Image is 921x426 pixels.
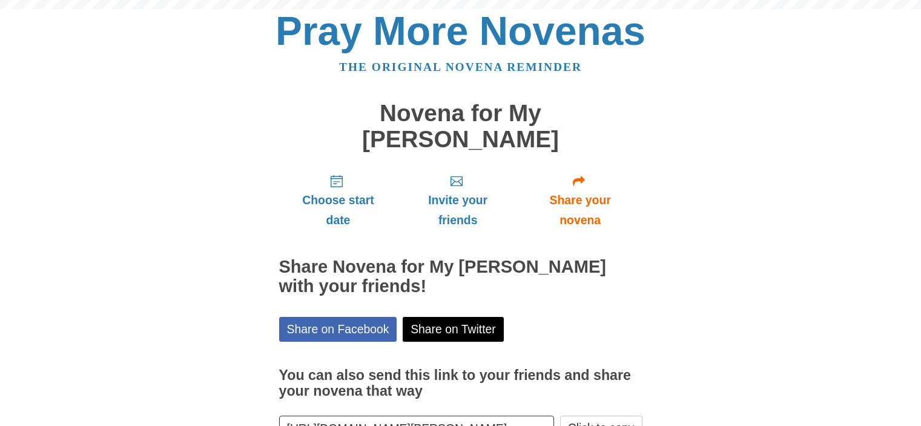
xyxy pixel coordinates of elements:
[279,164,398,236] a: Choose start date
[279,101,642,152] h1: Novena for My [PERSON_NAME]
[397,164,518,236] a: Invite your friends
[530,190,630,230] span: Share your novena
[409,190,506,230] span: Invite your friends
[339,61,582,73] a: The original novena reminder
[518,164,642,236] a: Share your novena
[279,317,397,342] a: Share on Facebook
[279,368,642,399] h3: You can also send this link to your friends and share your novena that way
[276,8,645,53] a: Pray More Novenas
[403,317,504,342] a: Share on Twitter
[291,190,386,230] span: Choose start date
[279,258,642,296] h2: Share Novena for My [PERSON_NAME] with your friends!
